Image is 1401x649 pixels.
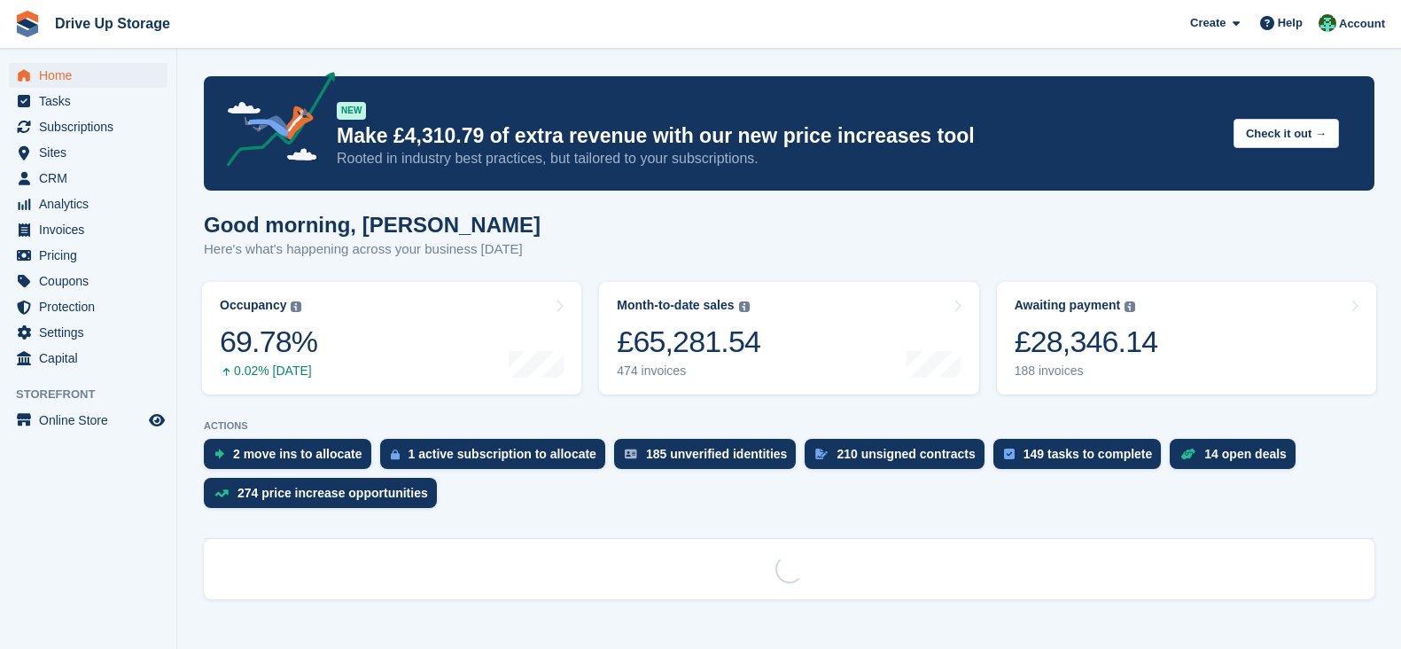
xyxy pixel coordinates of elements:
a: Drive Up Storage [48,9,177,38]
span: Coupons [39,269,145,293]
span: Analytics [39,192,145,216]
p: ACTIONS [204,420,1374,432]
h1: Good morning, [PERSON_NAME] [204,213,541,237]
img: price_increase_opportunities-93ffe204e8149a01c8c9dc8f82e8f89637d9d84a8eef4429ea346261dce0b2c0.svg [214,489,229,497]
div: 69.78% [220,324,317,360]
a: menu [9,346,167,371]
span: CRM [39,166,145,191]
span: Account [1339,15,1385,33]
img: deal-1b604bf984904fb50ccaf53a9ad4b4a5d6e5aea283cecdc64d6e3604feb123c2.svg [1180,448,1195,460]
img: stora-icon-8386f47178a22dfd0bd8f6a31ec36ba5ce8667c1dd55bd0f319d3a0aa187defe.svg [14,11,41,37]
span: Tasks [39,89,145,113]
a: menu [9,89,167,113]
div: £65,281.54 [617,324,760,360]
img: price-adjustments-announcement-icon-8257ccfd72463d97f412b2fc003d46551f7dbcb40ab6d574587a9cd5c0d94... [212,72,336,173]
span: Invoices [39,217,145,242]
a: menu [9,269,167,293]
img: active_subscription_to_allocate_icon-d502201f5373d7db506a760aba3b589e785aa758c864c3986d89f69b8ff3... [391,449,400,460]
a: 274 price increase opportunities [204,478,446,517]
img: icon-info-grey-7440780725fd019a000dd9b08b2336e03edf1995a4989e88bcd33f0948082b44.svg [291,301,301,312]
div: 0.02% [DATE] [220,364,317,379]
img: icon-info-grey-7440780725fd019a000dd9b08b2336e03edf1995a4989e88bcd33f0948082b44.svg [739,301,750,312]
a: menu [9,217,167,242]
img: task-75834270c22a3079a89374b754ae025e5fb1db73e45f91037f5363f120a921f8.svg [1004,449,1015,459]
div: NEW [337,102,366,120]
a: menu [9,140,167,165]
span: Home [39,63,145,88]
div: £28,346.14 [1015,324,1158,360]
span: Subscriptions [39,114,145,139]
a: Occupancy 69.78% 0.02% [DATE] [202,282,581,395]
img: move_ins_to_allocate_icon-fdf77a2bb77ea45bf5b3d319d69a93e2d87916cf1d5bf7949dd705db3b84f3ca.svg [214,449,224,459]
span: Help [1278,14,1303,32]
div: 1 active subscription to allocate [409,447,596,461]
img: verify_identity-adf6edd0f0f0b5bbfe63781bf79b02c33cf7c696d77639b501bdc392416b5a36.svg [625,449,637,459]
span: Protection [39,294,145,319]
a: Preview store [146,410,167,431]
a: 185 unverified identities [614,439,806,478]
span: Settings [39,320,145,345]
a: 210 unsigned contracts [805,439,992,478]
div: Month-to-date sales [617,298,734,313]
a: 149 tasks to complete [993,439,1171,478]
a: menu [9,294,167,319]
img: icon-info-grey-7440780725fd019a000dd9b08b2336e03edf1995a4989e88bcd33f0948082b44.svg [1125,301,1135,312]
div: 149 tasks to complete [1024,447,1153,461]
span: Online Store [39,408,145,433]
a: Awaiting payment £28,346.14 188 invoices [997,282,1376,395]
a: menu [9,166,167,191]
div: 210 unsigned contracts [837,447,975,461]
div: Occupancy [220,298,286,313]
button: Check it out → [1234,119,1339,148]
div: 474 invoices [617,364,760,379]
div: 2 move ins to allocate [233,447,362,461]
a: menu [9,320,167,345]
span: Create [1190,14,1226,32]
a: menu [9,408,167,433]
span: Pricing [39,243,145,268]
a: Month-to-date sales £65,281.54 474 invoices [599,282,978,395]
img: Camille [1319,14,1336,32]
div: 185 unverified identities [646,447,788,461]
a: 14 open deals [1170,439,1304,478]
img: contract_signature_icon-13c848040528278c33f63329250d36e43548de30e8caae1d1a13099fd9432cc5.svg [815,449,828,459]
span: Storefront [16,386,176,403]
a: menu [9,63,167,88]
a: menu [9,114,167,139]
a: 1 active subscription to allocate [380,439,614,478]
a: 2 move ins to allocate [204,439,380,478]
div: 14 open deals [1204,447,1287,461]
p: Rooted in industry best practices, but tailored to your subscriptions. [337,149,1219,168]
div: Awaiting payment [1015,298,1121,313]
div: 274 price increase opportunities [237,486,428,500]
span: Capital [39,346,145,371]
a: menu [9,243,167,268]
p: Make £4,310.79 of extra revenue with our new price increases tool [337,123,1219,149]
span: Sites [39,140,145,165]
p: Here's what's happening across your business [DATE] [204,239,541,260]
a: menu [9,192,167,216]
div: 188 invoices [1015,364,1158,379]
